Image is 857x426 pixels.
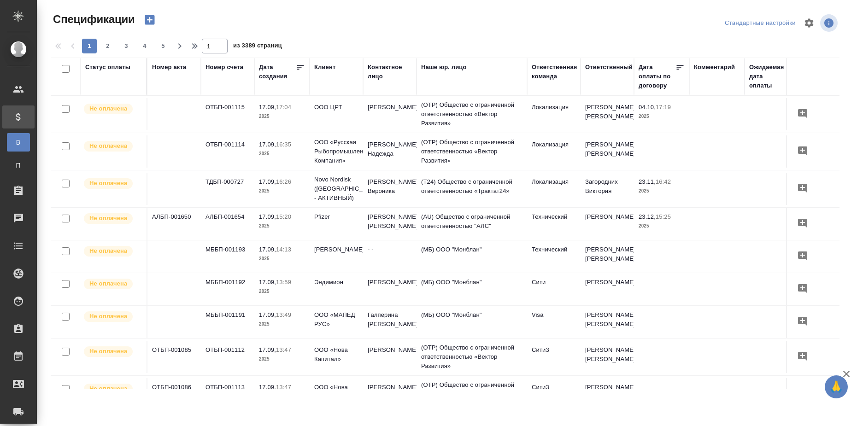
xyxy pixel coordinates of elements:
p: Не оплачена [89,246,127,256]
p: 23.11, [639,178,656,185]
p: 17.09, [259,213,276,220]
p: Не оплачена [89,347,127,356]
td: (OTP) Общество с ограниченной ответственностью «Вектор Развития» [417,376,527,413]
td: ОТБП-001114 [201,135,254,168]
p: 2025 [259,320,305,329]
p: 23.12, [639,213,656,220]
td: [PERSON_NAME] [581,208,634,240]
td: [PERSON_NAME] [PERSON_NAME] [581,240,634,273]
p: 16:26 [276,178,291,185]
p: 2025 [259,187,305,196]
p: 17.09, [259,104,276,111]
div: Ожидаемая дата оплаты [749,63,786,90]
td: (T24) Общество с ограниченной ответственностью «Трактат24» [417,173,527,205]
p: Не оплачена [89,214,127,223]
div: Наше юр. лицо [421,63,467,72]
td: [PERSON_NAME] [PERSON_NAME] [581,135,634,168]
td: [PERSON_NAME] [PERSON_NAME] [581,306,634,338]
p: Не оплачена [89,141,127,151]
td: (МБ) ООО "Монблан" [417,240,527,273]
td: - - [363,240,417,273]
p: Не оплачена [89,384,127,393]
span: В [12,138,25,147]
td: АЛБП-001654 [201,208,254,240]
p: ООО «Нова Капитал» [314,345,358,364]
div: Клиент [314,63,335,72]
p: 13:49 [276,311,291,318]
p: Pfizer [314,212,358,222]
p: 17.09, [259,384,276,391]
td: (AU) Общество с ограниченной ответственностью "АЛС" [417,208,527,240]
td: Технический [527,208,581,240]
td: ОТБП-001115 [201,98,254,130]
div: Номер акта [152,63,186,72]
button: Создать [139,12,161,28]
p: 13:59 [276,279,291,286]
td: [PERSON_NAME] [363,341,417,373]
td: ОТБП-001085 [147,341,201,373]
td: [PERSON_NAME] [581,273,634,305]
span: Посмотреть информацию [820,14,839,32]
span: Спецификации [51,12,135,27]
p: Не оплачена [89,179,127,188]
span: 3 [119,41,134,51]
td: ОТБП-001112 [201,341,254,373]
p: Novo Nordisk ([GEOGRAPHIC_DATA] - АКТИВНЫЙ) [314,175,358,203]
td: ОТБП-001086 [147,378,201,410]
button: 2 [100,39,115,53]
td: Технический [527,240,581,273]
p: 2025 [259,254,305,263]
p: 16:42 [656,178,671,185]
td: ОТБП-001113 [201,378,254,410]
div: Дата создания [259,63,296,81]
p: Не оплачена [89,104,127,113]
div: Ответственная команда [532,63,577,81]
span: 🙏 [828,377,844,397]
td: МББП-001193 [201,240,254,273]
a: П [7,156,30,175]
td: [PERSON_NAME] [PERSON_NAME] [581,378,634,410]
p: ООО «Нова Капитал» [314,383,358,401]
p: ООО «Русская Рыбопромышленная Компания» [314,138,358,165]
p: 2025 [259,112,305,121]
p: 17:19 [656,104,671,111]
p: [PERSON_NAME] [314,245,358,254]
td: (МБ) ООО "Монблан" [417,273,527,305]
p: 15:20 [276,213,291,220]
td: Галперина [PERSON_NAME] [363,306,417,338]
td: [PERSON_NAME] [PERSON_NAME] [581,341,634,373]
p: 17.09, [259,311,276,318]
td: (OTP) Общество с ограниченной ответственностью «Вектор Развития» [417,133,527,170]
td: АЛБП-001650 [147,208,201,240]
p: 2025 [639,187,685,196]
p: 16:35 [276,141,291,148]
p: 17.09, [259,346,276,353]
td: [PERSON_NAME] Вероника [363,173,417,205]
td: [PERSON_NAME] [PERSON_NAME] [363,208,417,240]
p: 2025 [259,222,305,231]
td: Visa [527,306,581,338]
button: 5 [156,39,170,53]
p: OOO ЦРТ [314,103,358,112]
td: Локализация [527,98,581,130]
span: П [12,161,25,170]
a: В [7,133,30,152]
div: Ответственный [585,63,633,72]
p: Не оплачена [89,312,127,321]
td: Сити [527,273,581,305]
td: (OTP) Общество с ограниченной ответственностью «Вектор Развития» [417,338,527,375]
p: 17.09, [259,141,276,148]
button: 3 [119,39,134,53]
span: 2 [100,41,115,51]
td: [PERSON_NAME] [363,378,417,410]
p: 2025 [259,149,305,158]
div: split button [722,16,798,30]
div: Контактное лицо [368,63,412,81]
p: ООО «МАПЕД РУС» [314,310,358,329]
td: ТДБП-000727 [201,173,254,205]
td: [PERSON_NAME] Надежда [363,135,417,168]
p: Эндимион [314,278,358,287]
td: [PERSON_NAME] [PERSON_NAME] [581,98,634,130]
div: Комментарий [694,63,735,72]
span: 4 [137,41,152,51]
